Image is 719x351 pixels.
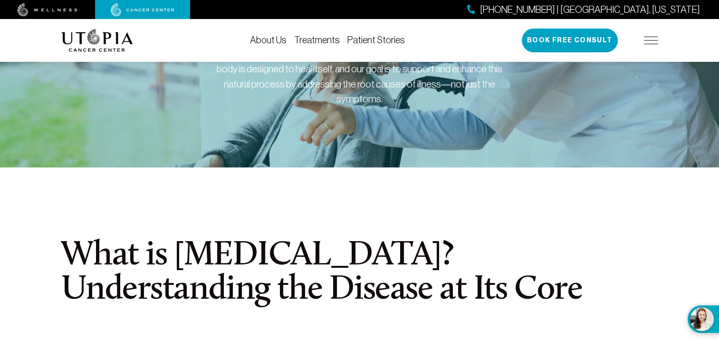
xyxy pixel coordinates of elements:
[347,35,405,45] a: Patient Stories
[111,3,174,17] img: cancer center
[522,29,618,52] button: Book Free Consult
[644,37,658,44] img: icon-hamburger
[480,3,700,17] span: [PHONE_NUMBER] | [GEOGRAPHIC_DATA], [US_STATE]
[212,31,507,107] div: At [GEOGRAPHIC_DATA][MEDICAL_DATA], we believe that the keys to disease prevention and treatment ...
[61,239,658,307] h1: What is [MEDICAL_DATA]? Understanding the Disease at Its Core
[18,3,77,17] img: wellness
[61,29,133,52] img: logo
[467,3,700,17] a: [PHONE_NUMBER] | [GEOGRAPHIC_DATA], [US_STATE]
[294,35,340,45] a: Treatments
[250,35,287,45] a: About Us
